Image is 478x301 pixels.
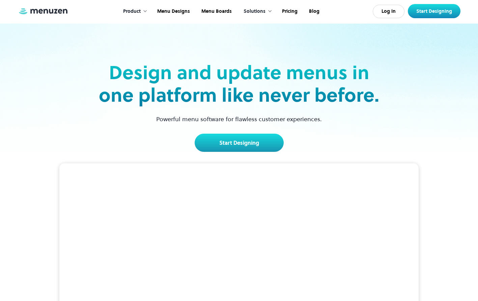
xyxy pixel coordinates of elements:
[408,4,460,18] a: Start Designing
[195,1,237,22] a: Menu Boards
[195,134,284,152] a: Start Designing
[237,1,276,22] div: Solutions
[151,1,195,22] a: Menu Designs
[303,1,325,22] a: Blog
[373,5,404,18] a: Log In
[116,1,151,22] div: Product
[244,8,265,15] div: Solutions
[276,1,303,22] a: Pricing
[123,8,141,15] div: Product
[148,114,330,124] p: Powerful menu software for flawless customer experiences.
[97,61,382,106] h2: Design and update menus in one platform like never before.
